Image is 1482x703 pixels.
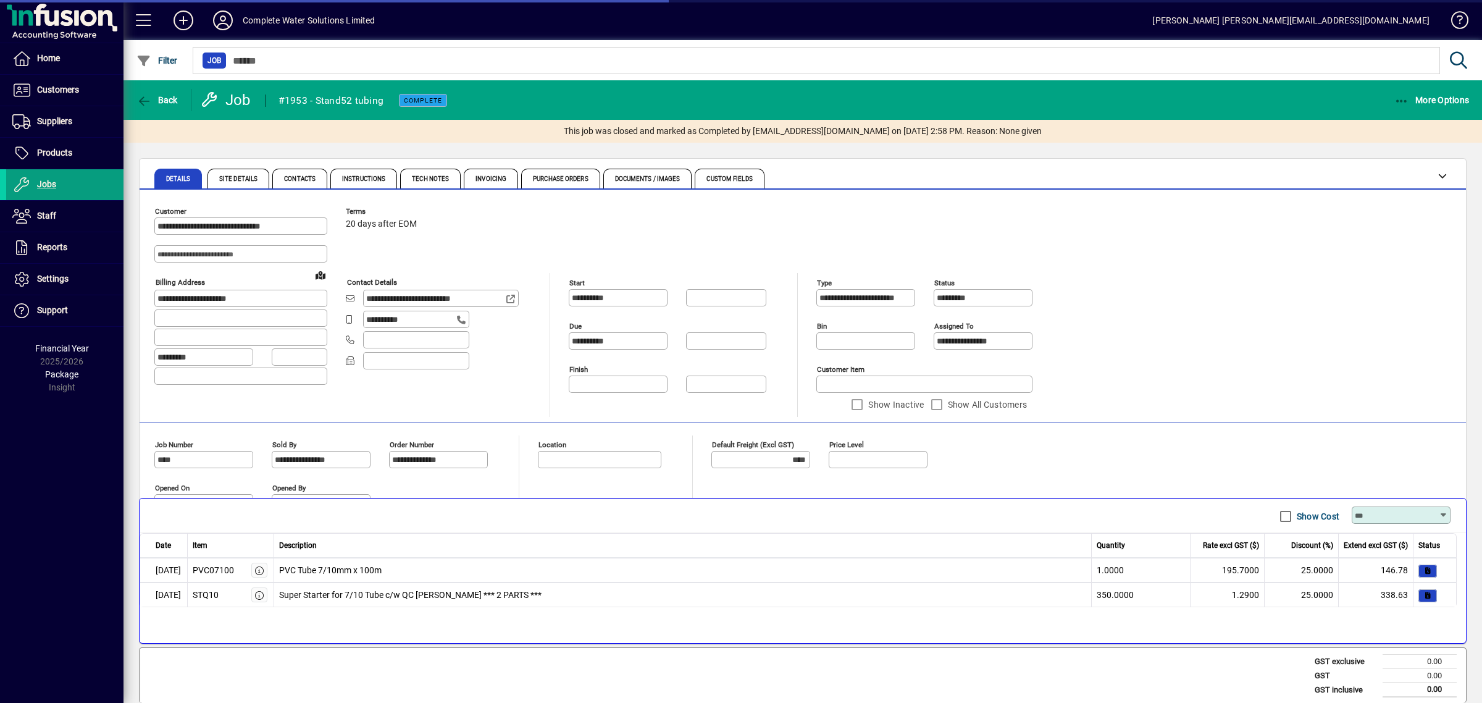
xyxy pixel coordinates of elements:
span: Purchase Orders [533,176,588,182]
app-page-header-button: Back [124,89,191,111]
span: Status [1418,540,1440,551]
a: Staff [6,201,124,232]
a: Settings [6,264,124,295]
a: Knowledge Base [1442,2,1467,43]
span: Products [37,148,72,158]
td: 350.0000 [1092,583,1191,607]
span: Description [279,540,317,551]
label: Show Cost [1294,510,1339,523]
span: Date [156,540,171,551]
span: Site Details [219,176,257,182]
button: Profile [203,9,243,32]
mat-label: Sold by [272,440,296,449]
span: Reports [37,242,67,252]
div: Complete Water Solutions Limited [243,11,375,30]
mat-label: Default Freight (excl GST) [712,440,794,449]
span: Details [166,176,190,182]
a: Customers [6,75,124,106]
td: GST [1308,668,1383,683]
mat-label: Job number [155,440,193,449]
span: Reason: None given [966,125,1042,138]
mat-label: Finish [569,365,588,374]
a: View on map [311,265,330,285]
mat-label: Location [538,440,566,449]
td: Super Starter for 7/10 Tube c/w QC [PERSON_NAME] *** 2 PARTS *** [274,583,1092,607]
span: Item [193,540,207,551]
mat-label: Bin [817,322,827,330]
a: Products [6,138,124,169]
span: Customers [37,85,79,95]
div: PVC07100 [193,564,234,577]
span: Support [37,305,68,315]
div: [PERSON_NAME] [PERSON_NAME][EMAIL_ADDRESS][DOMAIN_NAME] [1152,11,1430,30]
div: Job [201,90,253,110]
button: More Options [1391,89,1473,111]
span: Job [207,54,221,67]
span: Jobs [37,179,56,189]
span: Documents / Images [615,176,680,182]
td: 146.78 [1339,558,1413,583]
td: 338.63 [1339,583,1413,607]
td: [DATE] [140,558,188,583]
span: Settings [37,274,69,284]
span: Tech Notes [412,176,449,182]
a: Support [6,295,124,326]
mat-label: Customer Item [817,365,865,374]
div: #1953 - Stand52 tubing [278,91,384,111]
td: GST inclusive [1308,683,1383,697]
span: Staff [37,211,56,221]
a: Home [6,43,124,74]
mat-label: Opened On [155,484,190,492]
span: Filter [136,56,178,65]
button: Filter [133,49,181,72]
mat-label: Opened by [272,484,306,492]
mat-label: Price Level [829,440,864,449]
td: 1.0000 [1092,558,1191,583]
mat-label: Status [934,279,955,287]
span: Complete [404,96,442,104]
span: Home [37,53,60,63]
span: Financial Year [35,343,89,353]
td: [DATE] [140,583,188,607]
span: Terms [346,208,420,216]
td: 25.0000 [1265,558,1339,583]
span: Invoicing [475,176,506,182]
mat-label: Customer [155,207,186,216]
span: Quantity [1097,540,1125,551]
mat-label: Due [569,322,582,330]
td: 195.7000 [1191,558,1265,583]
span: Discount (%) [1291,540,1333,551]
span: Extend excl GST ($) [1344,540,1408,551]
td: PVC Tube 7/10mm x 100m [274,558,1092,583]
span: Instructions [342,176,385,182]
span: Rate excl GST ($) [1203,540,1259,551]
a: Reports [6,232,124,263]
span: 20 days after EOM [346,219,417,229]
a: Suppliers [6,106,124,137]
span: This job was closed and marked as Completed by [EMAIL_ADDRESS][DOMAIN_NAME] on [DATE] 2:58 PM. [564,125,965,138]
button: Add [164,9,203,32]
td: 25.0000 [1265,583,1339,607]
mat-label: Order number [390,440,434,449]
span: Package [45,369,78,379]
td: 1.2900 [1191,583,1265,607]
mat-label: Assigned to [934,322,974,330]
button: Back [133,89,181,111]
mat-label: Type [817,279,832,287]
td: 0.00 [1383,668,1457,683]
span: Custom Fields [706,176,752,182]
span: Suppliers [37,116,72,126]
span: Back [136,95,178,105]
div: STQ10 [193,589,219,602]
span: More Options [1394,95,1470,105]
td: 0.00 [1383,683,1457,697]
span: Contacts [284,176,316,182]
mat-label: Start [569,279,585,287]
